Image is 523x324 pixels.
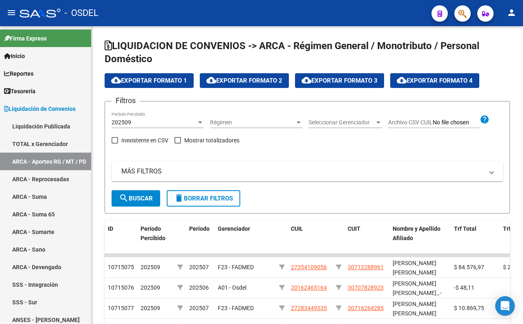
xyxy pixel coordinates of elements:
[348,305,384,311] span: 30716264285
[495,296,515,316] div: Open Intercom Messenger
[167,190,240,207] button: Borrar Filtros
[186,220,215,256] datatable-header-cell: Período
[105,73,194,88] button: Exportar Formato 1
[189,264,209,270] span: 202507
[119,195,153,202] span: Buscar
[4,87,36,96] span: Tesorería
[348,264,384,270] span: 30712288961
[174,195,233,202] span: Borrar Filtros
[288,220,333,256] datatable-header-cell: CUIL
[184,135,239,145] span: Mostrar totalizadores
[206,75,216,85] mat-icon: cloud_download
[302,77,378,84] span: Exportar Formato 3
[218,264,254,270] span: F23 - FADMED
[393,280,442,296] span: [PERSON_NAME] [PERSON_NAME] , -
[141,225,165,241] span: Período Percibido
[108,284,134,291] span: 10715076
[215,220,276,256] datatable-header-cell: Gerenciador
[112,190,160,207] button: Buscar
[348,284,384,291] span: 30707828923
[218,284,246,291] span: A01 - Osdel
[141,264,160,270] span: 202509
[111,75,121,85] mat-icon: cloud_download
[112,95,140,106] h3: Filtros
[112,119,131,126] span: 202509
[200,73,289,88] button: Exportar Formato 2
[4,52,25,61] span: Inicio
[344,220,389,256] datatable-header-cell: CUIT
[121,135,168,145] span: Inexistente en CSV
[189,225,210,232] span: Período
[388,119,433,126] span: Archivo CSV CUIL
[111,77,187,84] span: Exportar Formato 1
[454,264,484,270] span: $ 84.576,97
[137,220,174,256] datatable-header-cell: Período Percibido
[108,264,134,270] span: 10715075
[302,75,311,85] mat-icon: cloud_download
[507,8,516,18] mat-icon: person
[291,305,327,311] span: 27283449535
[454,305,484,311] span: $ 10.869,75
[119,193,129,203] mat-icon: search
[291,225,303,232] span: CUIL
[218,225,250,232] span: Gerenciador
[308,119,375,126] span: Seleccionar Gerenciador
[112,162,503,181] mat-expansion-panel-header: MÁS FILTROS
[291,284,327,291] span: 20162465164
[451,220,500,256] datatable-header-cell: Trf Total
[189,284,209,291] span: 202506
[108,305,134,311] span: 10715077
[348,225,360,232] span: CUIT
[218,305,254,311] span: F23 - FADMED
[4,104,76,113] span: Liquidación de Convenios
[454,284,474,291] span: -$ 48,11
[105,40,479,65] span: LIQUIDACION DE CONVENIOS -> ARCA - Régimen General / Monotributo / Personal Doméstico
[105,220,137,256] datatable-header-cell: ID
[141,284,160,291] span: 202509
[454,225,476,232] span: Trf Total
[174,193,184,203] mat-icon: delete
[141,305,160,311] span: 202509
[206,77,282,84] span: Exportar Formato 2
[121,167,483,176] mat-panel-title: MÁS FILTROS
[4,34,47,43] span: Firma Express
[210,119,295,126] span: Régimen
[4,69,34,78] span: Reportes
[393,260,436,276] span: [PERSON_NAME] [PERSON_NAME]
[397,77,473,84] span: Exportar Formato 4
[291,264,327,270] span: 27354109056
[397,75,407,85] mat-icon: cloud_download
[433,119,480,126] input: Archivo CSV CUIL
[393,225,440,241] span: Nombre y Apellido Afiliado
[390,73,479,88] button: Exportar Formato 4
[393,301,436,317] span: [PERSON_NAME] [PERSON_NAME]
[65,4,98,22] span: - OSDEL
[389,220,451,256] datatable-header-cell: Nombre y Apellido Afiliado
[295,73,384,88] button: Exportar Formato 3
[7,8,16,18] mat-icon: menu
[189,305,209,311] span: 202507
[480,115,489,124] mat-icon: help
[108,225,113,232] span: ID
